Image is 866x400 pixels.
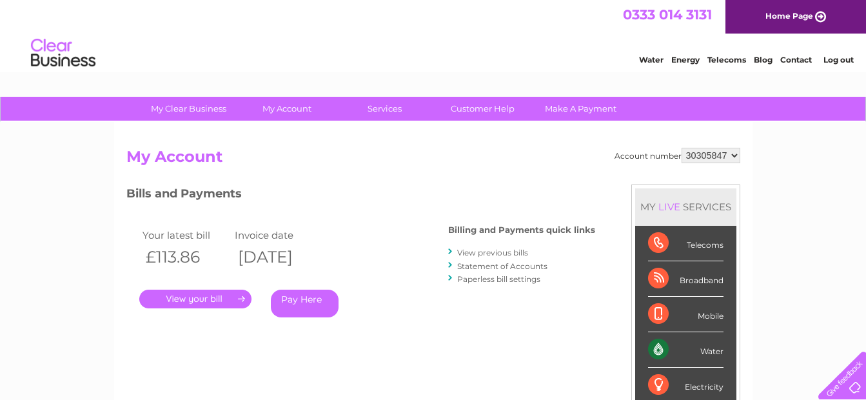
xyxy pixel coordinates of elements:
div: Mobile [648,297,723,332]
img: logo.png [30,34,96,73]
a: Pay Here [271,290,339,317]
td: Invoice date [231,226,324,244]
a: Telecoms [707,55,746,65]
a: Statement of Accounts [457,261,547,271]
th: £113.86 [139,244,232,270]
div: Clear Business is a trading name of Verastar Limited (registered in [GEOGRAPHIC_DATA] No. 3667643... [129,7,738,63]
a: Water [639,55,664,65]
a: My Clear Business [135,97,242,121]
div: Telecoms [648,226,723,261]
a: . [139,290,251,308]
a: Blog [754,55,773,65]
a: My Account [233,97,340,121]
a: Log out [823,55,854,65]
div: Broadband [648,261,723,297]
th: [DATE] [231,244,324,270]
td: Your latest bill [139,226,232,244]
div: Water [648,332,723,368]
div: MY SERVICES [635,188,736,225]
div: LIVE [656,201,683,213]
a: Paperless bill settings [457,274,540,284]
h2: My Account [126,148,740,172]
a: View previous bills [457,248,528,257]
a: 0333 014 3131 [623,6,712,23]
a: Energy [671,55,700,65]
h4: Billing and Payments quick links [448,225,595,235]
a: Customer Help [429,97,536,121]
a: Contact [780,55,812,65]
h3: Bills and Payments [126,185,595,207]
div: Account number [615,148,740,163]
a: Make A Payment [527,97,634,121]
a: Services [331,97,438,121]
